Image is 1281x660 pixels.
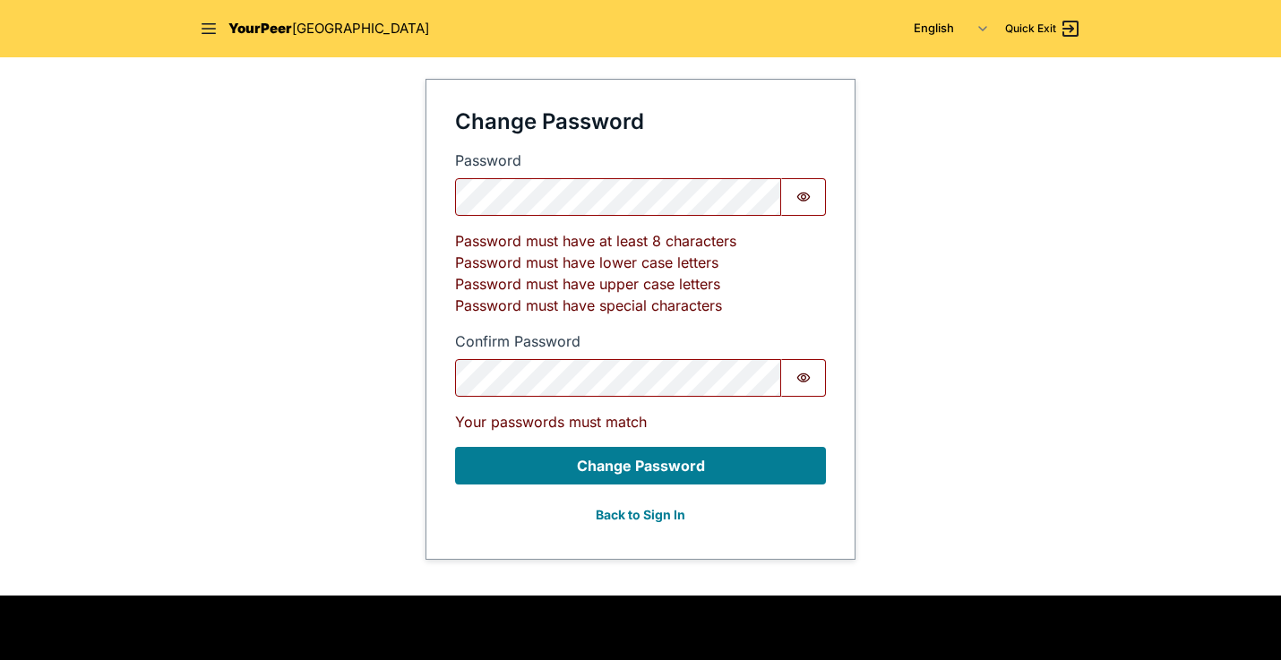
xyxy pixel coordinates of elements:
p: Password must have lower case letters [455,252,826,273]
p: Password must have upper case letters [455,273,826,295]
button: Show password [781,178,826,216]
span: Quick Exit [1005,21,1056,36]
a: Quick Exit [1005,18,1081,39]
button: Back to Sign In [455,499,826,530]
label: Confirm Password [455,330,826,352]
p: Your passwords must match [455,411,826,433]
h4: Change Password [455,108,826,135]
a: YourPeer[GEOGRAPHIC_DATA] [228,19,429,39]
p: Password must have at least 8 characters [455,230,826,252]
p: Redirecting... [596,75,685,97]
span: YourPeer [228,20,292,37]
button: Change Password [455,447,826,484]
label: Password [455,150,826,171]
span: [GEOGRAPHIC_DATA] [292,20,429,37]
p: Password must have special characters [455,295,826,316]
button: Show password [781,359,826,397]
